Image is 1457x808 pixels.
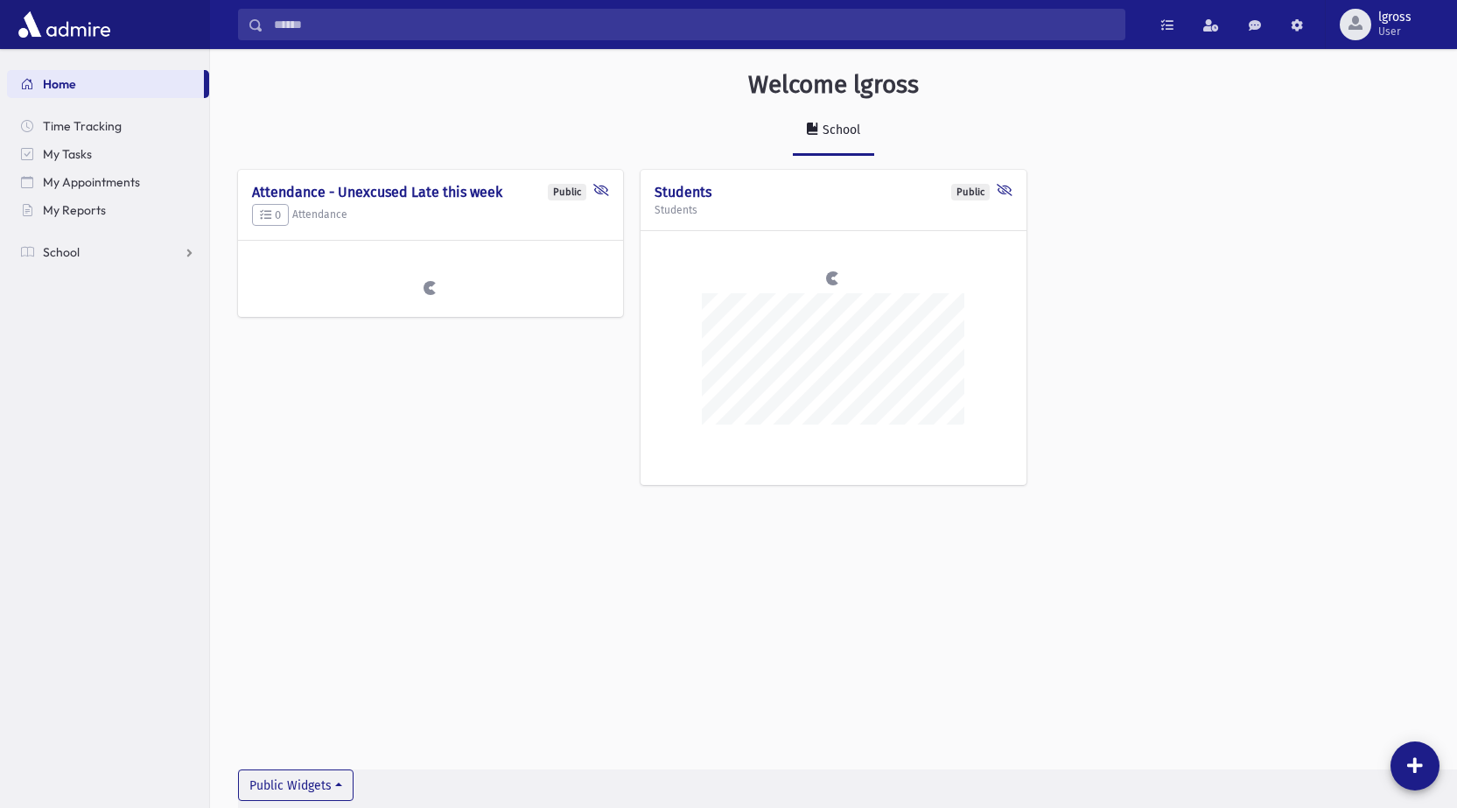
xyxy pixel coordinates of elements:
[655,204,1012,216] h5: Students
[252,184,609,200] h4: Attendance - Unexcused Late this week
[252,204,609,227] h5: Attendance
[260,208,281,221] span: 0
[43,76,76,92] span: Home
[43,174,140,190] span: My Appointments
[7,168,209,196] a: My Appointments
[43,202,106,218] span: My Reports
[43,118,122,134] span: Time Tracking
[7,238,209,266] a: School
[7,140,209,168] a: My Tasks
[655,184,1012,200] h4: Students
[793,107,874,156] a: School
[951,184,990,200] div: Public
[238,769,354,801] button: Public Widgets
[263,9,1124,40] input: Search
[1378,25,1411,39] span: User
[748,70,919,100] h3: Welcome lgross
[7,70,204,98] a: Home
[1378,11,1411,25] span: lgross
[548,184,586,200] div: Public
[7,196,209,224] a: My Reports
[43,146,92,162] span: My Tasks
[7,112,209,140] a: Time Tracking
[819,123,860,137] div: School
[43,244,80,260] span: School
[252,204,289,227] button: 0
[14,7,115,42] img: AdmirePro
